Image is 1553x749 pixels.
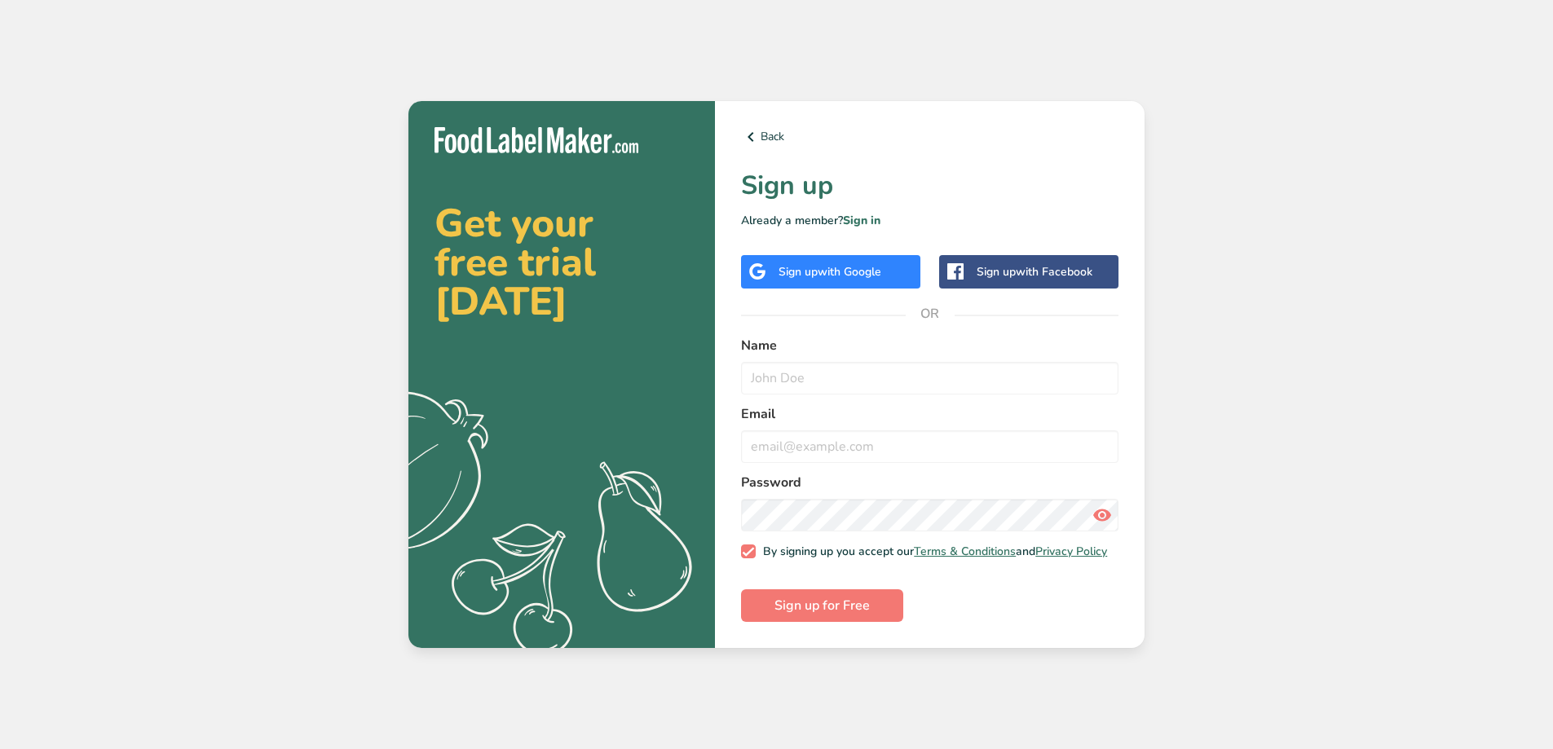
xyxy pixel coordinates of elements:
[741,473,1118,492] label: Password
[756,544,1108,559] span: By signing up you accept our and
[435,127,638,154] img: Food Label Maker
[774,596,870,615] span: Sign up for Free
[1035,544,1107,559] a: Privacy Policy
[906,289,955,338] span: OR
[435,204,689,321] h2: Get your free trial [DATE]
[1016,264,1092,280] span: with Facebook
[741,127,1118,147] a: Back
[741,166,1118,205] h1: Sign up
[977,263,1092,280] div: Sign up
[741,430,1118,463] input: email@example.com
[741,212,1118,229] p: Already a member?
[914,544,1016,559] a: Terms & Conditions
[779,263,881,280] div: Sign up
[741,336,1118,355] label: Name
[741,362,1118,394] input: John Doe
[741,589,903,622] button: Sign up for Free
[843,213,880,228] a: Sign in
[818,264,881,280] span: with Google
[741,404,1118,424] label: Email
